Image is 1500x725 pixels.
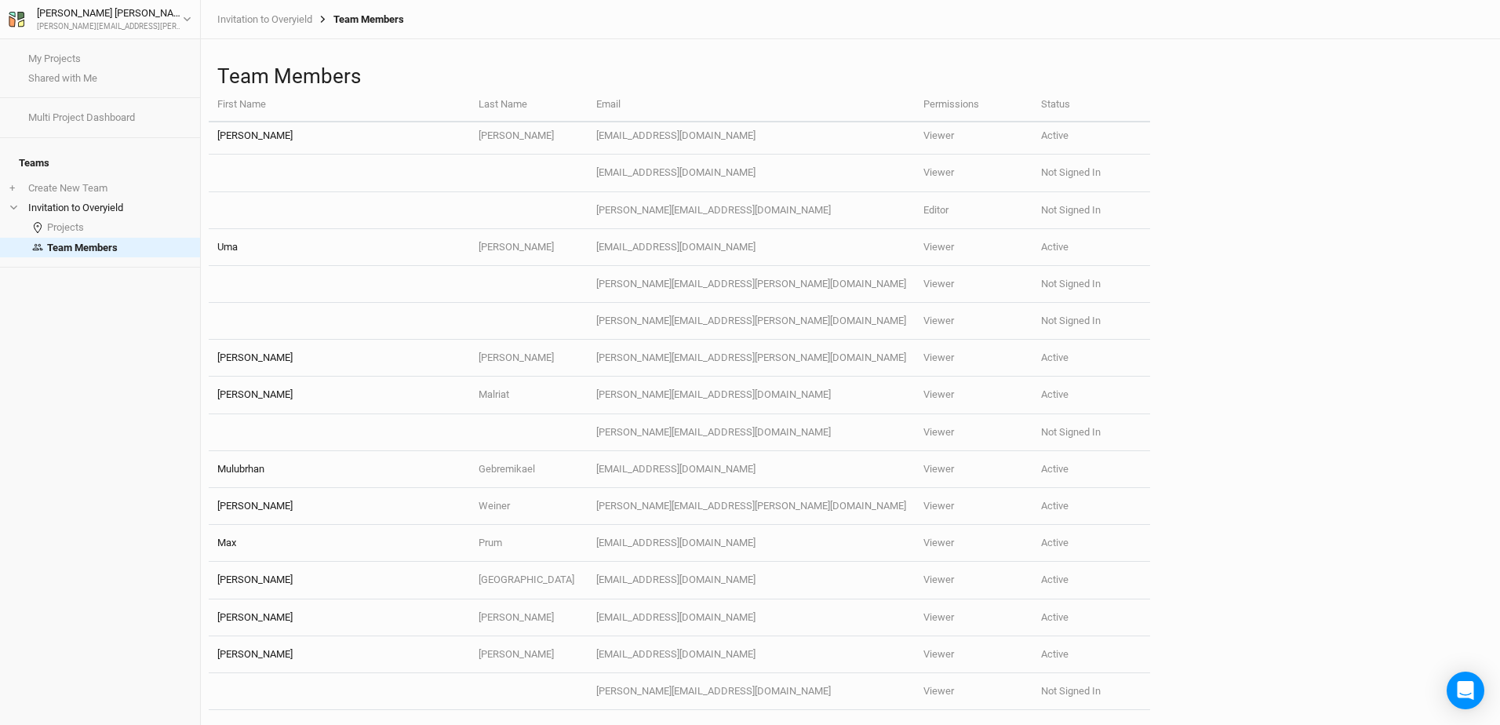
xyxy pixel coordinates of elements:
[209,451,470,488] td: Mulubrhan
[470,451,588,488] td: Gebremikael
[209,525,470,562] td: Max
[37,5,183,21] div: [PERSON_NAME] [PERSON_NAME]
[588,266,915,303] td: [PERSON_NAME][EMAIL_ADDRESS][PERSON_NAME][DOMAIN_NAME]
[588,673,915,710] td: [PERSON_NAME][EMAIL_ADDRESS][DOMAIN_NAME]
[1032,303,1150,340] td: Not Signed In
[915,636,1032,673] td: Viewer
[9,182,15,195] span: +
[1032,451,1150,488] td: Active
[588,488,915,525] td: [PERSON_NAME][EMAIL_ADDRESS][PERSON_NAME][DOMAIN_NAME]
[209,89,470,122] th: First Name
[9,148,191,179] h4: Teams
[1032,599,1150,636] td: Active
[588,451,915,488] td: [EMAIL_ADDRESS][DOMAIN_NAME]
[209,636,470,673] td: [PERSON_NAME]
[8,5,192,33] button: [PERSON_NAME] [PERSON_NAME][PERSON_NAME][EMAIL_ADDRESS][PERSON_NAME][DOMAIN_NAME]
[1447,672,1484,709] div: Open Intercom Messenger
[312,13,404,26] div: Team Members
[1032,673,1150,710] td: Not Signed In
[209,229,470,266] td: Uma
[1032,155,1150,191] td: Not Signed In
[1032,377,1150,414] td: Active
[470,89,588,122] th: Last Name
[470,488,588,525] td: Weiner
[470,599,588,636] td: [PERSON_NAME]
[470,340,588,377] td: [PERSON_NAME]
[209,377,470,414] td: [PERSON_NAME]
[470,118,588,155] td: [PERSON_NAME]
[588,562,915,599] td: [EMAIL_ADDRESS][DOMAIN_NAME]
[915,414,1032,451] td: Viewer
[1032,89,1150,122] th: Status
[1032,229,1150,266] td: Active
[588,118,915,155] td: [EMAIL_ADDRESS][DOMAIN_NAME]
[915,155,1032,191] td: Viewer
[37,21,183,33] div: [PERSON_NAME][EMAIL_ADDRESS][PERSON_NAME][DOMAIN_NAME]
[588,377,915,414] td: [PERSON_NAME][EMAIL_ADDRESS][DOMAIN_NAME]
[1032,488,1150,525] td: Active
[1032,266,1150,303] td: Not Signed In
[209,118,470,155] td: [PERSON_NAME]
[1032,414,1150,451] td: Not Signed In
[1032,118,1150,155] td: Active
[470,636,588,673] td: [PERSON_NAME]
[470,525,588,562] td: Prum
[470,562,588,599] td: [GEOGRAPHIC_DATA]
[915,303,1032,340] td: Viewer
[470,377,588,414] td: Malriat
[209,599,470,636] td: [PERSON_NAME]
[217,13,312,26] a: Invitation to Overyield
[915,89,1032,122] th: Permissions
[915,673,1032,710] td: Viewer
[588,229,915,266] td: [EMAIL_ADDRESS][DOMAIN_NAME]
[915,451,1032,488] td: Viewer
[470,229,588,266] td: [PERSON_NAME]
[915,599,1032,636] td: Viewer
[588,525,915,562] td: [EMAIL_ADDRESS][DOMAIN_NAME]
[1032,525,1150,562] td: Active
[588,303,915,340] td: [PERSON_NAME][EMAIL_ADDRESS][PERSON_NAME][DOMAIN_NAME]
[588,192,915,229] td: [PERSON_NAME][EMAIL_ADDRESS][DOMAIN_NAME]
[588,599,915,636] td: [EMAIL_ADDRESS][DOMAIN_NAME]
[588,414,915,451] td: [PERSON_NAME][EMAIL_ADDRESS][DOMAIN_NAME]
[209,488,470,525] td: [PERSON_NAME]
[588,89,915,122] th: Email
[1032,340,1150,377] td: Active
[588,155,915,191] td: [EMAIL_ADDRESS][DOMAIN_NAME]
[915,377,1032,414] td: Viewer
[209,562,470,599] td: [PERSON_NAME]
[915,525,1032,562] td: Viewer
[209,340,470,377] td: [PERSON_NAME]
[915,266,1032,303] td: Viewer
[588,636,915,673] td: [EMAIL_ADDRESS][DOMAIN_NAME]
[588,340,915,377] td: [PERSON_NAME][EMAIL_ADDRESS][PERSON_NAME][DOMAIN_NAME]
[1032,562,1150,599] td: Active
[915,229,1032,266] td: Viewer
[915,340,1032,377] td: Viewer
[915,488,1032,525] td: Viewer
[915,192,1032,229] td: Editor
[1032,636,1150,673] td: Active
[915,118,1032,155] td: Viewer
[217,64,1484,89] h1: Team Members
[915,562,1032,599] td: Viewer
[1032,192,1150,229] td: Not Signed In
